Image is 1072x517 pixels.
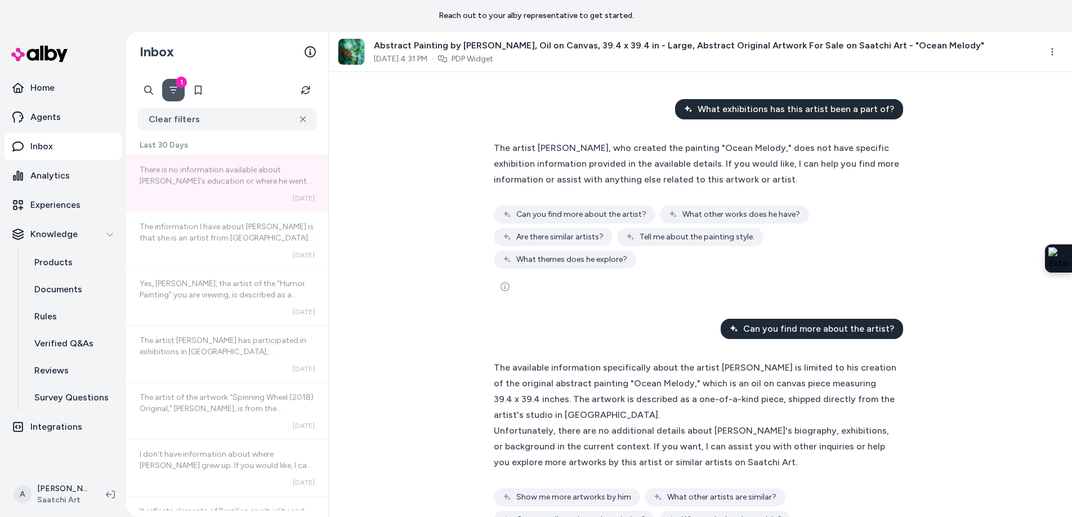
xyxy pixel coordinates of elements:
[293,421,315,430] span: [DATE]
[23,303,122,330] a: Rules
[494,360,896,423] div: The available information specifically about the artist [PERSON_NAME] is limited to his creation ...
[30,81,55,95] p: Home
[11,46,68,62] img: alby Logo
[516,231,604,243] span: Are there similar artists?
[30,140,53,153] p: Inbox
[439,10,634,21] p: Reach out to your alby representative to get started.
[30,110,61,124] p: Agents
[293,251,315,260] span: [DATE]
[338,39,364,65] img: 7665170-HSC00001-7.jpg
[34,283,82,296] p: Documents
[126,382,328,439] a: The artist of the artwork "Spinning Wheel (2018) Original," [PERSON_NAME], is from the [GEOGRAPHI...
[494,275,516,298] button: See more
[516,209,646,220] span: Can you find more about the artist?
[516,254,627,265] span: What themes does he explore?
[667,492,776,503] span: What other artists are similar?
[1048,247,1069,270] img: Extension Icon
[5,221,122,248] button: Knowledge
[5,74,122,101] a: Home
[30,228,78,241] p: Knowledge
[5,162,122,189] a: Analytics
[140,140,188,151] span: Last 30 Days
[140,393,314,458] span: The artist of the artwork "Spinning Wheel (2018) Original," [PERSON_NAME], is from the [GEOGRAPHI...
[140,43,174,60] h2: Inbox
[5,191,122,219] a: Experiences
[5,413,122,440] a: Integrations
[494,142,899,185] span: The artist [PERSON_NAME], who created the painting "Ocean Melody," does not have specific exhibit...
[126,439,328,496] a: I don't have information about where [PERSON_NAME] grew up. If you would like, I can help you wit...
[23,384,122,411] a: Survey Questions
[34,364,69,377] p: Reviews
[374,39,984,52] span: Abstract Painting by [PERSON_NAME], Oil on Canvas, 39.4 x 39.4 in - Large, Abstract Original Artw...
[126,269,328,326] a: Yes, [PERSON_NAME], the artist of the "Humor Painting" you are viewing, is described as a romanti...
[23,249,122,276] a: Products
[698,102,894,116] span: What exhibitions has this artist been a part of?
[126,212,328,269] a: The information I have about [PERSON_NAME] is that she is an artist from [GEOGRAPHIC_DATA]. She c...
[37,494,88,506] span: Saatchi Art
[34,391,109,404] p: Survey Questions
[30,198,81,212] p: Experiences
[293,478,315,487] span: [DATE]
[374,54,427,65] span: [DATE] 4:31 PM
[23,276,122,303] a: Documents
[743,322,894,336] span: Can you find more about the artist?
[682,209,800,220] span: What other works does he have?
[140,279,310,390] span: Yes, [PERSON_NAME], the artist of the "Humor Painting" you are viewing, is described as a romanti...
[140,165,312,220] span: There is no information available about [PERSON_NAME]'s education or where he went to school in t...
[294,79,317,101] button: Refresh
[34,256,73,269] p: Products
[293,364,315,373] span: [DATE]
[23,357,122,384] a: Reviews
[30,169,70,182] p: Analytics
[140,449,312,493] span: I don't have information about where [PERSON_NAME] grew up. If you would like, I can help you wit...
[5,133,122,160] a: Inbox
[516,492,631,503] span: Show me more artworks by him
[140,336,315,447] span: The artist [PERSON_NAME] has participated in exhibitions in [GEOGRAPHIC_DATA], [GEOGRAPHIC_DATA],...
[126,155,328,212] a: There is no information available about [PERSON_NAME]'s education or where he went to school in t...
[140,222,315,400] span: The information I have about [PERSON_NAME] is that she is an artist from [GEOGRAPHIC_DATA]. She c...
[23,330,122,357] a: Verified Q&As
[432,54,434,65] span: ·
[452,54,493,65] a: PDP Widget
[34,337,93,350] p: Verified Q&As
[5,104,122,131] a: Agents
[137,108,317,131] button: Clear filters
[293,194,315,203] span: [DATE]
[37,483,88,494] p: [PERSON_NAME]
[494,423,896,470] div: Unfortunately, there are no additional details about [PERSON_NAME]'s biography, exhibitions, or b...
[640,231,754,243] span: Tell me about the painting style.
[34,310,57,323] p: Rules
[14,485,32,503] span: A
[126,326,328,382] a: The artist [PERSON_NAME] has participated in exhibitions in [GEOGRAPHIC_DATA], [GEOGRAPHIC_DATA],...
[176,77,187,88] div: 1
[30,420,82,434] p: Integrations
[7,476,97,512] button: A[PERSON_NAME]Saatchi Art
[162,79,185,101] button: Filter
[293,307,315,317] span: [DATE]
